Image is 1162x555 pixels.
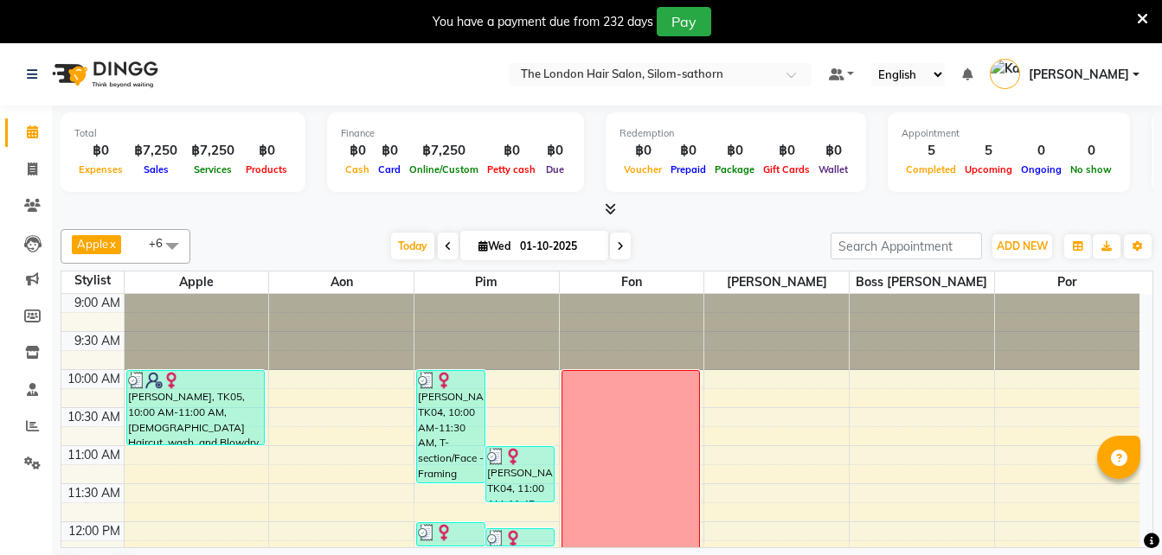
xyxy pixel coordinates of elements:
input: Search Appointment [831,233,982,259]
span: Wed [474,239,515,252]
span: Products [241,163,292,175]
button: Pay [657,7,711,36]
span: Cash [341,163,374,175]
span: Upcoming [960,163,1017,175]
img: Kate [990,59,1020,89]
span: Wallet [814,163,852,175]
span: Apple [125,271,269,293]
span: ADD NEW [997,239,1048,252]
div: ฿0 [74,141,127,161]
div: ฿0 [814,141,852,161]
div: ฿0 [759,141,814,161]
span: Today [391,233,434,259]
div: 10:30 AM [64,408,124,426]
input: 2025-10-01 [515,233,601,259]
div: [PERSON_NAME], TK04, 10:00 AM-11:30 AM, T-section/Face - Framing Short [417,371,485,482]
span: Expenses [74,163,127,175]
div: Stylist [61,271,124,290]
span: +6 [149,236,176,250]
div: 12:00 PM [65,522,124,540]
div: Redemption [620,126,852,141]
span: Por [995,271,1140,293]
div: Finance [341,126,570,141]
div: [PERSON_NAME], TK05, 10:00 AM-11:00 AM, [DEMOGRAPHIC_DATA] Haircut, wash, and Blowdry - Long [127,371,265,444]
img: logo [44,50,163,99]
div: ฿7,250 [184,141,241,161]
div: 11:00 AM [64,446,124,464]
span: Online/Custom [405,163,483,175]
iframe: chat widget [1089,486,1145,538]
span: Due [542,163,568,175]
div: ฿0 [483,141,540,161]
div: [PERSON_NAME], TK04, 11:00 AM-11:45 AM, Short Lowlights [486,447,554,501]
span: Prepaid [666,163,710,175]
div: 0 [1066,141,1116,161]
span: Voucher [620,163,666,175]
div: 9:00 AM [71,294,124,312]
span: Boss [PERSON_NAME] [850,271,994,293]
div: [PERSON_NAME], TK04, 12:05 PM-12:20 PM, [DEMOGRAPHIC_DATA] Haircut, wash, and Blowdry - Short to ... [486,529,554,545]
div: 9:30 AM [71,332,124,350]
span: Completed [902,163,960,175]
div: ฿0 [710,141,759,161]
div: ฿0 [620,141,666,161]
span: Ongoing [1017,163,1066,175]
div: 0 [1017,141,1066,161]
div: 10:00 AM [64,370,124,388]
div: ฿7,250 [405,141,483,161]
span: Fon [560,271,704,293]
span: [PERSON_NAME] [704,271,849,293]
div: Appointment [902,126,1116,141]
span: No show [1066,163,1116,175]
span: Card [374,163,405,175]
div: ฿0 [241,141,292,161]
div: ฿0 [374,141,405,161]
div: ฿7,250 [127,141,184,161]
div: You have a payment due from 232 days [433,13,653,31]
span: Gift Cards [759,163,814,175]
span: Sales [139,163,173,175]
span: Aon [269,271,414,293]
div: ฿0 [341,141,374,161]
div: ฿0 [540,141,570,161]
div: Total [74,126,292,141]
a: x [108,237,116,251]
div: 5 [902,141,960,161]
div: 11:30 AM [64,484,124,502]
span: [PERSON_NAME] [1029,66,1129,84]
span: Services [189,163,236,175]
div: 5 [960,141,1017,161]
div: [PERSON_NAME], TK04, 12:00 PM-12:20 PM, Toner Short [417,523,485,545]
span: Apple [77,237,108,251]
span: Pim [414,271,559,293]
span: Package [710,163,759,175]
button: ADD NEW [992,234,1052,258]
div: ฿0 [666,141,710,161]
span: Petty cash [483,163,540,175]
